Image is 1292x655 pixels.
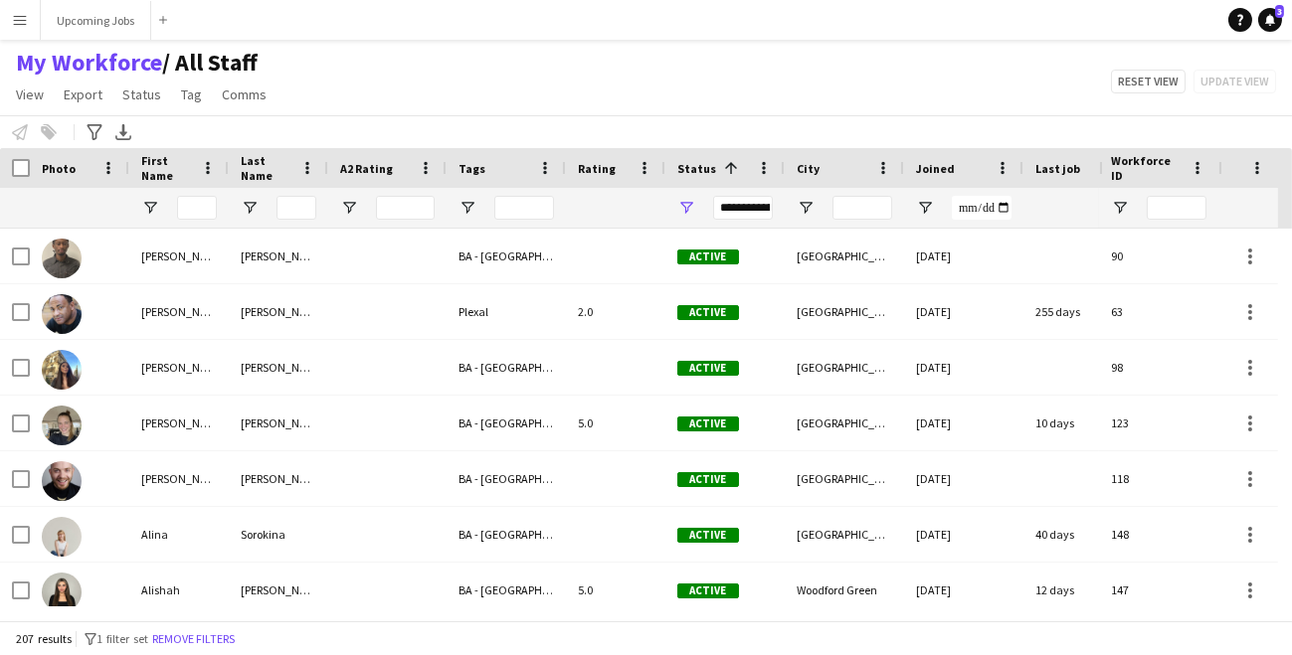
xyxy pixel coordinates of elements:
img: Alexandru Silaghi [42,461,82,501]
img: Aaron Williams-Smith [42,239,82,278]
span: Last Name [241,153,292,183]
span: Active [677,305,739,320]
div: [PERSON_NAME] [129,451,229,506]
div: 40 days [1023,507,1143,562]
span: 3 [1275,5,1284,18]
div: [DATE] [904,451,1023,506]
button: Open Filter Menu [916,199,934,217]
div: [PERSON_NAME] [229,396,328,450]
div: [GEOGRAPHIC_DATA] [785,229,904,283]
a: Status [114,82,169,107]
span: Status [677,161,716,176]
div: BA - [GEOGRAPHIC_DATA] [447,507,566,562]
span: A2 Rating [340,161,393,176]
span: Tags [459,161,485,176]
a: Comms [214,82,275,107]
input: City Filter Input [832,196,892,220]
span: Active [677,472,739,487]
div: 5.0 [566,563,665,617]
input: Last Name Filter Input [277,196,316,220]
div: 2.0 [566,284,665,339]
input: First Name Filter Input [177,196,217,220]
div: BA - [GEOGRAPHIC_DATA] [447,563,566,617]
span: Status [122,85,161,103]
span: Joined [916,161,955,176]
span: Rating [578,161,616,176]
button: Upcoming Jobs [41,1,151,40]
span: Active [677,528,739,543]
img: Alex Campbell [42,406,82,445]
div: [DATE] [904,396,1023,450]
span: Active [677,249,739,264]
div: [PERSON_NAME] [129,396,229,450]
span: All Staff [162,48,258,78]
app-action-btn: Export XLSX [111,120,135,144]
button: Open Filter Menu [340,199,358,217]
img: Adrian Allan [42,294,82,334]
div: 255 days [1023,284,1143,339]
button: Remove filters [148,628,239,650]
div: 12 days [1023,563,1143,617]
button: Open Filter Menu [677,199,695,217]
div: [PERSON_NAME] [229,451,328,506]
span: Photo [42,161,76,176]
div: 148 [1099,507,1218,562]
div: Plexal [447,284,566,339]
app-action-btn: Advanced filters [83,120,106,144]
div: [PERSON_NAME] [229,229,328,283]
div: 118 [1099,451,1218,506]
div: 5.0 [566,396,665,450]
button: Open Filter Menu [797,199,815,217]
input: A2 Rating Filter Input [376,196,435,220]
div: BA - [GEOGRAPHIC_DATA], [GEOGRAPHIC_DATA] - [GEOGRAPHIC_DATA] [447,340,566,395]
div: 10 days [1023,396,1143,450]
input: Tags Filter Input [494,196,554,220]
div: [GEOGRAPHIC_DATA] [785,451,904,506]
img: Alina Sorokina [42,517,82,557]
a: Tag [173,82,210,107]
div: [DATE] [904,229,1023,283]
div: [DATE] [904,563,1023,617]
button: Open Filter Menu [459,199,476,217]
div: Alishah [129,563,229,617]
span: Active [677,361,739,376]
div: BA - [GEOGRAPHIC_DATA] [447,396,566,450]
span: Comms [222,85,267,103]
div: 123 [1099,396,1218,450]
a: My Workforce [16,48,162,78]
span: Last job [1035,161,1080,176]
div: BA - [GEOGRAPHIC_DATA] [447,229,566,283]
span: City [797,161,820,176]
div: 90 [1099,229,1218,283]
span: First Name [141,153,193,183]
span: Tag [181,85,202,103]
div: Woodford Green [785,563,904,617]
div: [DATE] [904,284,1023,339]
button: Open Filter Menu [1111,199,1129,217]
div: Sorokina [229,507,328,562]
button: Reset view [1111,70,1186,93]
div: [GEOGRAPHIC_DATA] [785,507,904,562]
span: 1 filter set [96,631,148,646]
div: [DATE] [904,507,1023,562]
button: Open Filter Menu [241,199,259,217]
a: 3 [1258,8,1282,32]
div: [PERSON_NAME] [129,340,229,395]
div: 63 [1099,284,1218,339]
div: BA - [GEOGRAPHIC_DATA] [447,451,566,506]
a: View [8,82,52,107]
img: Aimee Durston - Heseltine [42,350,82,390]
input: Joined Filter Input [952,196,1012,220]
span: View [16,85,44,103]
span: Active [677,583,739,598]
div: [DATE] [904,340,1023,395]
span: Workforce ID [1111,153,1183,183]
div: [PERSON_NAME] [229,284,328,339]
button: Open Filter Menu [141,199,159,217]
span: Active [677,416,739,431]
img: Alishah Malik [42,573,82,612]
div: [PERSON_NAME] [129,229,229,283]
div: 98 [1099,340,1218,395]
div: [GEOGRAPHIC_DATA] [785,284,904,339]
div: 147 [1099,563,1218,617]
